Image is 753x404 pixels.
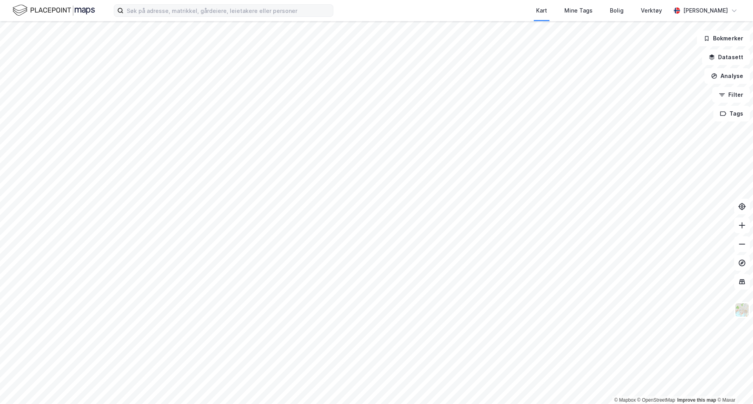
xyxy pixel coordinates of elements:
button: Tags [713,106,750,121]
button: Bokmerker [697,31,750,46]
input: Søk på adresse, matrikkel, gårdeiere, leietakere eller personer [124,5,333,16]
div: [PERSON_NAME] [683,6,728,15]
button: Filter [712,87,750,103]
iframe: Chat Widget [714,366,753,404]
div: Mine Tags [564,6,593,15]
a: Improve this map [677,397,716,403]
button: Analyse [704,68,750,84]
div: Bolig [610,6,624,15]
button: Datasett [702,49,750,65]
img: Z [735,303,749,317]
div: Kart [536,6,547,15]
img: logo.f888ab2527a4732fd821a326f86c7f29.svg [13,4,95,17]
a: Mapbox [614,397,636,403]
div: Kontrollprogram for chat [714,366,753,404]
a: OpenStreetMap [637,397,675,403]
div: Verktøy [641,6,662,15]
